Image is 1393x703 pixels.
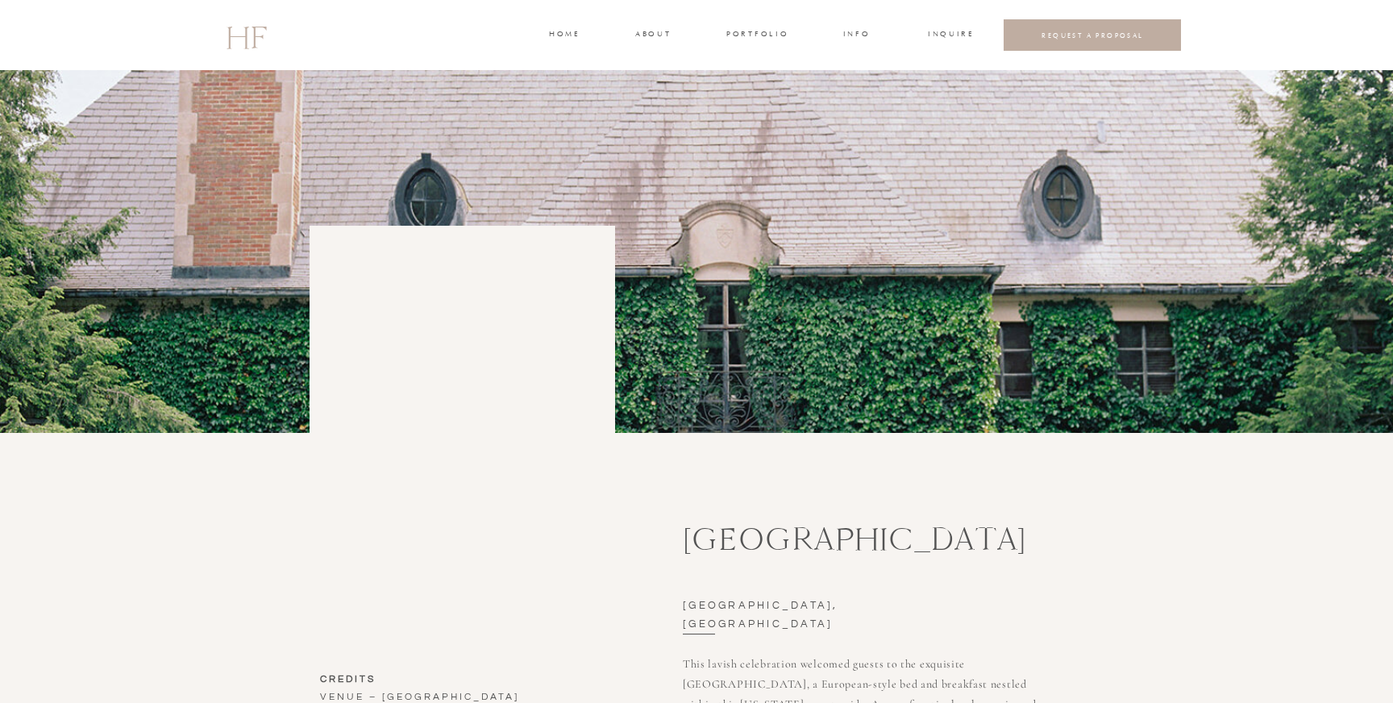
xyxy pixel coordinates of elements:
a: INFO [842,28,871,43]
a: INQUIRE [928,28,971,43]
b: CREDITS [320,674,376,684]
a: HF [226,12,266,59]
a: home [549,28,579,43]
h3: [GEOGRAPHIC_DATA], [GEOGRAPHIC_DATA] [683,597,964,620]
h3: [GEOGRAPHIC_DATA] [683,522,1172,589]
a: REQUEST A PROPOSAL [1017,31,1169,40]
a: about [635,28,669,43]
a: portfolio [726,28,787,43]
